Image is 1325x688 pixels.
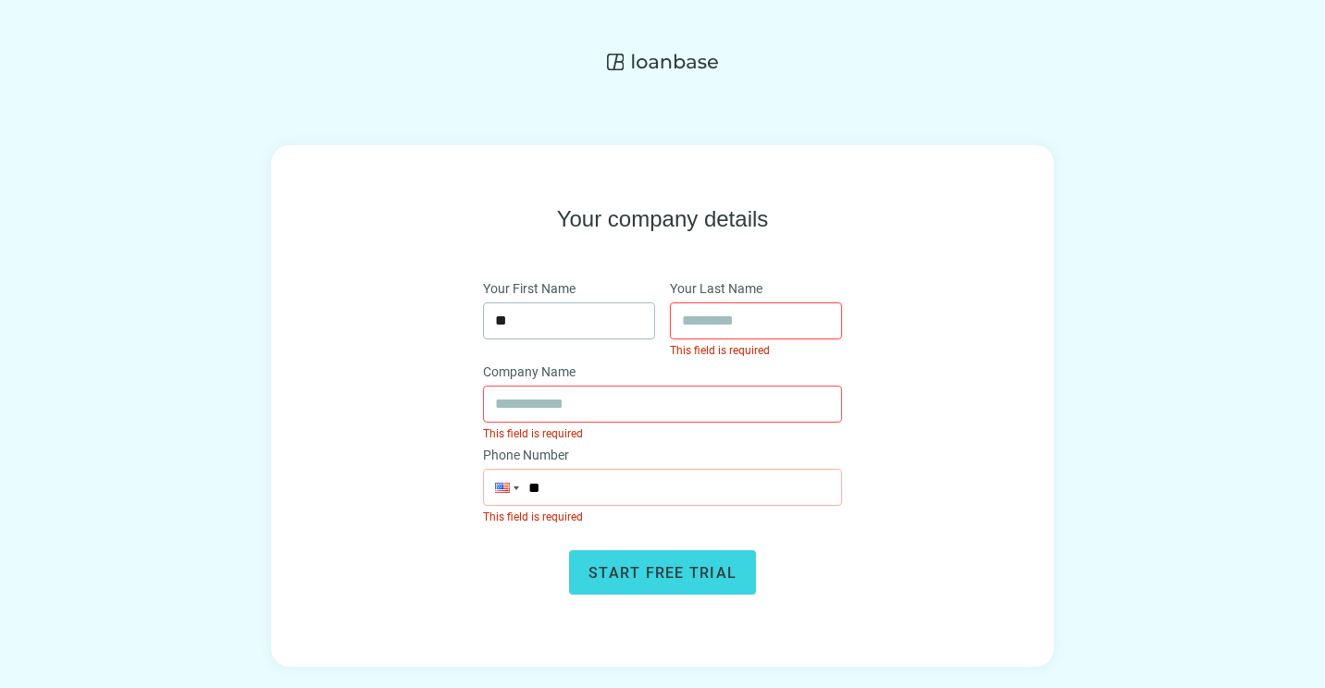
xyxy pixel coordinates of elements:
[484,470,519,505] div: United States: + 1
[483,427,583,440] span: This field is required
[483,278,576,299] span: Your First Name
[483,445,569,465] span: Phone Number
[483,510,583,523] span: This field is required
[569,550,756,595] button: Start free trial
[483,362,576,382] span: Company Name
[670,278,762,299] span: Your Last Name
[588,564,737,582] span: Start free trial
[557,204,769,234] h1: Your company details
[670,344,770,357] span: This field is required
